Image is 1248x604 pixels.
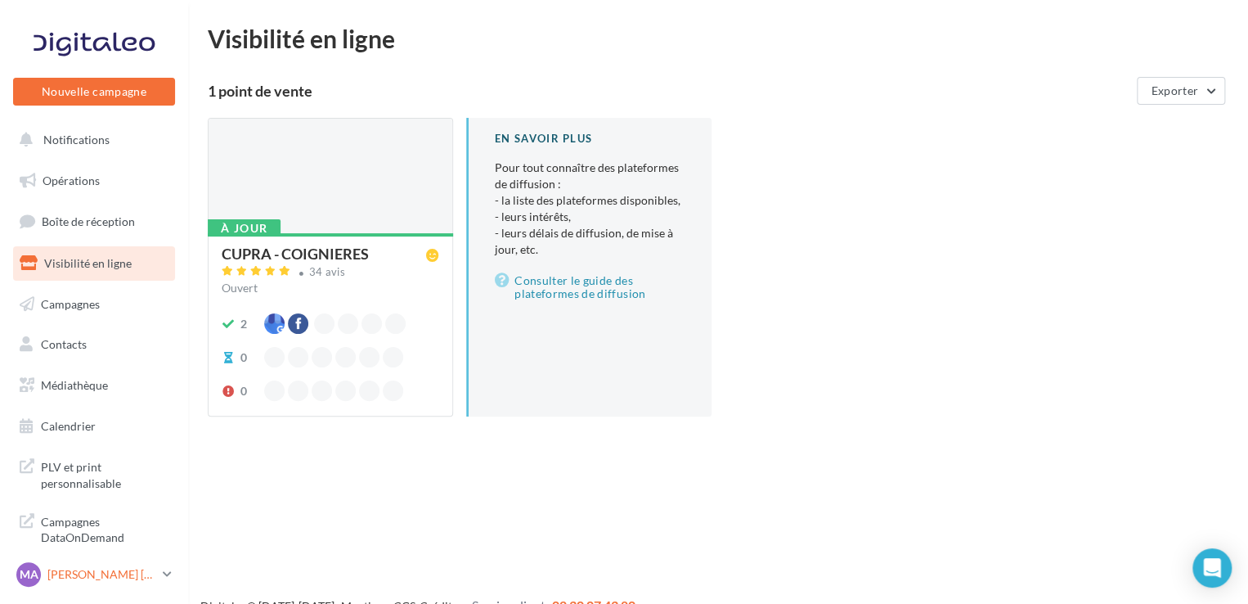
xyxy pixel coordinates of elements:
p: Pour tout connaître des plateformes de diffusion : [495,160,685,258]
div: Open Intercom Messenger [1192,548,1232,588]
a: Campagnes [10,287,178,322]
div: 0 [240,383,247,399]
li: - leurs délais de diffusion, de mise à jour, etc. [495,225,685,258]
p: [PERSON_NAME] [PERSON_NAME] [47,566,156,583]
a: Campagnes DataOnDemand [10,504,178,552]
a: PLV et print personnalisable [10,449,178,498]
div: Visibilité en ligne [208,26,1228,51]
li: - la liste des plateformes disponibles, [495,192,685,209]
div: 34 avis [309,267,345,277]
div: 0 [240,349,247,366]
li: - leurs intérêts, [495,209,685,225]
div: À jour [208,219,281,237]
a: MA [PERSON_NAME] [PERSON_NAME] [13,559,175,590]
span: Médiathèque [41,378,108,392]
span: Opérations [43,174,100,187]
a: Consulter le guide des plateformes de diffusion [495,271,685,304]
a: Médiathèque [10,368,178,403]
span: Ouvert [222,281,258,295]
span: Campagnes DataOnDemand [41,511,168,546]
a: 34 avis [222,264,439,283]
div: En savoir plus [495,131,685,146]
span: Campagnes [41,296,100,310]
a: Contacts [10,327,178,362]
button: Exporter [1137,77,1225,105]
span: Notifications [43,133,110,146]
a: Boîte de réception [10,204,178,239]
div: CUPRA - COIGNIERES [222,246,369,261]
button: Notifications [10,123,172,157]
span: Boîte de réception [42,214,135,228]
span: MA [20,566,38,583]
a: Calendrier [10,409,178,444]
div: 1 point de vente [208,83,1130,98]
a: Visibilité en ligne [10,246,178,281]
div: 2 [240,316,247,332]
span: Contacts [41,337,87,351]
span: PLV et print personnalisable [41,456,168,491]
span: Calendrier [41,419,96,433]
a: Opérations [10,164,178,198]
span: Exporter [1151,83,1198,97]
span: Visibilité en ligne [44,256,132,270]
button: Nouvelle campagne [13,78,175,106]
